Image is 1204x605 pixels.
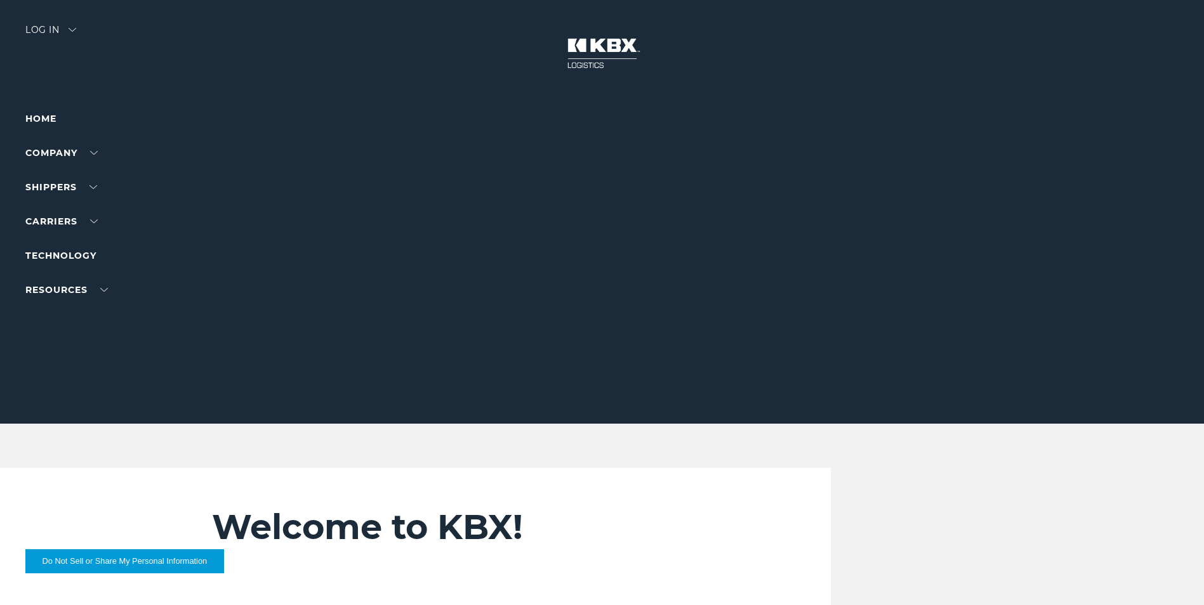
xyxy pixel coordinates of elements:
img: kbx logo [555,25,650,81]
a: Home [25,113,56,124]
a: Company [25,147,98,159]
div: Log in [25,25,76,44]
a: RESOURCES [25,284,108,296]
h2: Welcome to KBX! [212,506,754,548]
a: Carriers [25,216,98,227]
img: arrow [69,28,76,32]
button: Do Not Sell or Share My Personal Information [25,549,224,573]
a: Technology [25,250,96,261]
a: SHIPPERS [25,181,97,193]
